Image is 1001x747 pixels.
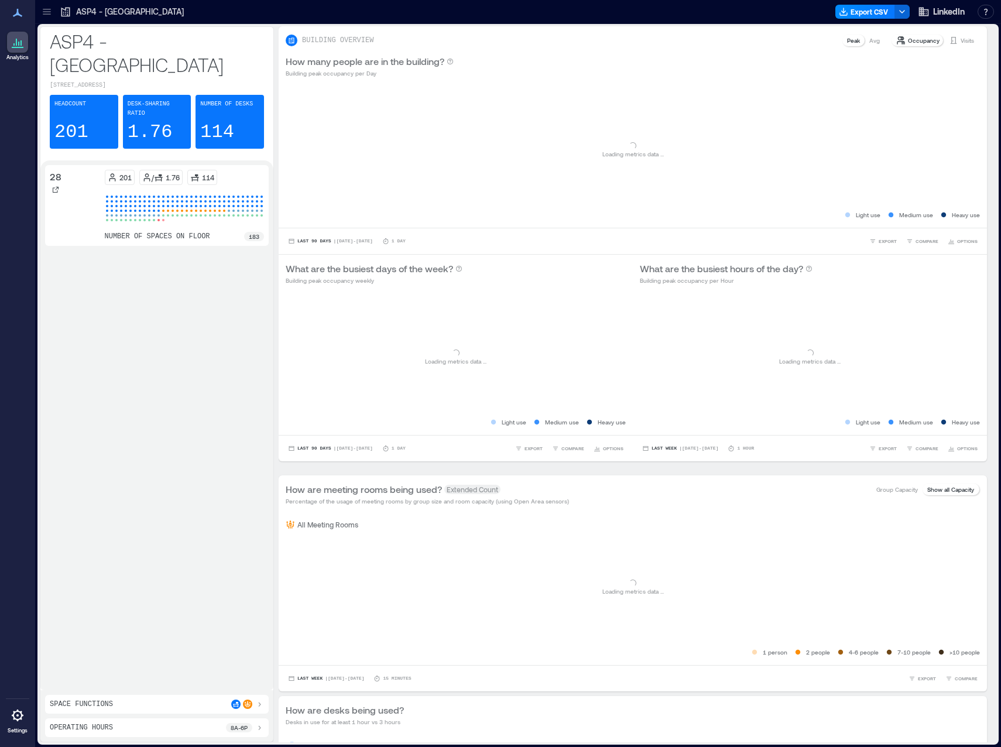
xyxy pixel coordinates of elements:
span: EXPORT [918,675,936,682]
span: EXPORT [525,445,543,452]
p: Desks in use for at least 1 hour vs 3 hours [286,717,404,727]
p: 28 [50,170,61,184]
p: 1 Day [392,238,406,245]
span: COMPARE [916,445,938,452]
span: OPTIONS [603,445,623,452]
p: / [152,173,154,182]
p: What are the busiest days of the week? [286,262,453,276]
p: Light use [502,417,526,427]
button: Last Week |[DATE]-[DATE] [640,443,721,454]
p: Occupancy [908,36,940,45]
button: OPTIONS [945,235,980,247]
p: Building peak occupancy per Day [286,68,454,78]
p: Group Capacity [876,485,918,494]
p: 15 minutes [383,675,411,682]
p: Peak [847,36,860,45]
p: 1.76 [128,121,173,144]
p: Light use [856,210,880,220]
p: Avg [869,36,880,45]
p: 201 [54,121,88,144]
span: Extended Count [444,485,500,494]
p: Show all Capacity [927,485,974,494]
button: OPTIONS [945,443,980,454]
span: EXPORT [879,445,897,452]
p: [STREET_ADDRESS] [50,81,264,90]
p: 7-10 people [897,647,931,657]
p: Loading metrics data ... [779,357,841,366]
span: OPTIONS [957,445,978,452]
button: Last Week |[DATE]-[DATE] [286,673,366,684]
button: EXPORT [513,443,545,454]
p: Settings [8,727,28,734]
p: Headcount [54,100,86,109]
p: ASP4 - [GEOGRAPHIC_DATA] [76,6,184,18]
p: number of spaces on floor [105,232,210,241]
a: Settings [4,701,32,738]
p: Medium use [545,417,579,427]
p: 4-6 people [849,647,879,657]
p: Analytics [6,54,29,61]
p: 114 [202,173,214,182]
p: 1 Hour [737,445,754,452]
button: EXPORT [867,235,899,247]
span: COMPARE [916,238,938,245]
span: COMPARE [955,675,978,682]
p: Loading metrics data ... [602,587,664,596]
p: Space Functions [50,700,113,709]
p: BUILDING OVERVIEW [302,36,373,45]
button: OPTIONS [591,443,626,454]
button: COMPARE [904,235,941,247]
p: 1 person [763,647,787,657]
p: 8a - 6p [231,723,248,732]
p: 1 Day [392,445,406,452]
button: EXPORT [867,443,899,454]
p: 2 people [806,647,830,657]
p: How many people are in the building? [286,54,444,68]
p: 183 [249,232,259,241]
span: LinkedIn [933,6,965,18]
button: COMPARE [550,443,587,454]
p: ASP4 - [GEOGRAPHIC_DATA] [50,29,264,76]
span: OPTIONS [957,238,978,245]
p: Heavy use [598,417,626,427]
p: Number of Desks [200,100,253,109]
p: 201 [119,173,132,182]
p: Medium use [899,417,933,427]
p: How are meeting rooms being used? [286,482,442,496]
button: EXPORT [906,673,938,684]
p: Light use [856,417,880,427]
p: Loading metrics data ... [425,357,486,366]
p: Visits [961,36,974,45]
p: All Meeting Rooms [297,520,358,529]
button: COMPARE [904,443,941,454]
p: Heavy use [952,417,980,427]
button: COMPARE [943,673,980,684]
p: Medium use [899,210,933,220]
p: Percentage of the usage of meeting rooms by group size and room capacity (using Open Area sensors) [286,496,569,506]
button: Last 90 Days |[DATE]-[DATE] [286,235,375,247]
button: Last 90 Days |[DATE]-[DATE] [286,443,375,454]
p: Desk-sharing ratio [128,100,187,118]
p: 1.76 [166,173,180,182]
p: Operating Hours [50,723,113,732]
p: Building peak occupancy weekly [286,276,462,285]
button: Export CSV [835,5,895,19]
a: Analytics [3,28,32,64]
p: Building peak occupancy per Hour [640,276,813,285]
p: >10 people [949,647,980,657]
p: How are desks being used? [286,703,404,717]
p: Loading metrics data ... [602,149,664,159]
p: What are the busiest hours of the day? [640,262,803,276]
p: 114 [200,121,234,144]
button: LinkedIn [914,2,968,21]
span: COMPARE [561,445,584,452]
p: Heavy use [952,210,980,220]
span: EXPORT [879,238,897,245]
